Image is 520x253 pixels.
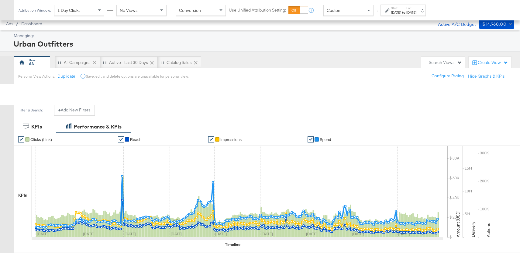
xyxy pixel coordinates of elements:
[327,8,342,13] span: Custom
[432,19,476,28] div: Active A/C Budget
[31,123,42,130] div: KPIs
[58,107,61,113] strong: +
[13,21,21,26] span: /
[479,19,514,29] button: $14,968.00
[406,6,416,10] label: End:
[320,137,331,142] span: Spend
[167,60,192,65] div: Catalog Sales
[86,74,188,79] div: Save, edit and delete options are unavailable for personal view.
[455,210,461,237] text: Amount (USD)
[6,21,13,26] span: Ads
[14,39,512,49] div: Urban Outfitters
[391,10,401,15] div: [DATE]
[401,10,406,15] strong: to
[64,60,91,65] div: All Campaigns
[130,137,142,142] span: Reach
[429,60,462,65] div: Search Views
[160,61,164,64] div: Drag to reorder tab
[18,74,55,79] div: Personal View Actions:
[29,61,35,67] div: AN
[406,10,416,15] div: [DATE]
[103,61,106,64] div: Drag to reorder tab
[74,123,122,130] div: Performance & KPIs
[57,73,75,79] button: Duplicate
[18,8,51,12] div: Attribution Window:
[120,8,138,13] span: No Views
[427,71,468,82] button: Configure Pacing
[57,8,81,13] span: 1 Day Clicks
[308,136,314,142] a: ✔
[220,137,242,142] span: Impressions
[208,136,214,142] a: ✔
[391,6,401,10] label: Start:
[225,242,240,248] div: Timeline
[18,136,24,142] a: ✔
[470,222,476,237] text: Delivery
[21,21,42,26] a: Dashboard
[468,73,505,79] button: Hide Graphs & KPIs
[482,20,506,28] div: $14,968.00
[30,137,52,142] span: Clicks (Link)
[14,33,512,39] div: Managing:
[478,60,508,66] div: Create View
[374,10,380,12] span: ↑
[54,105,95,116] button: +Add New Filters
[229,7,286,13] label: Use Unified Attribution Setting:
[486,223,491,237] text: Actions
[18,108,43,112] div: Filter & Search:
[179,8,201,13] span: Conversion
[58,61,61,64] div: Drag to reorder tab
[18,192,27,198] div: KPIs
[109,60,148,65] div: Active - Last 30 Days
[118,136,124,142] a: ✔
